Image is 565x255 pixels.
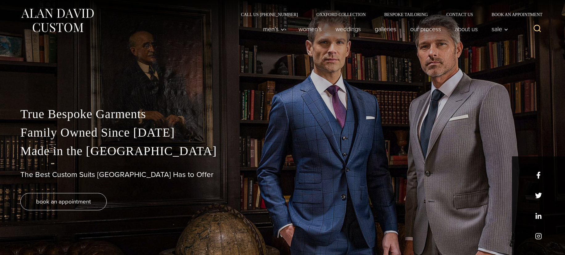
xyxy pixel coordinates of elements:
[437,12,482,17] a: Contact Us
[20,170,545,179] h1: The Best Custom Suits [GEOGRAPHIC_DATA] Has to Offer
[232,12,307,17] a: Call Us [PHONE_NUMBER]
[530,22,545,36] button: View Search Form
[292,23,329,35] a: Women’s
[20,7,94,34] img: Alan David Custom
[329,23,368,35] a: weddings
[368,23,403,35] a: Galleries
[36,197,91,206] span: book an appointment
[20,193,107,210] a: book an appointment
[256,23,512,35] nav: Primary Navigation
[403,23,448,35] a: Our Process
[482,12,545,17] a: Book an Appointment
[307,12,375,17] a: Oxxford Collection
[375,12,437,17] a: Bespoke Tailoring
[492,26,508,32] span: Sale
[232,12,545,17] nav: Secondary Navigation
[448,23,485,35] a: About Us
[20,105,545,160] p: True Bespoke Garments Family Owned Since [DATE] Made in the [GEOGRAPHIC_DATA]
[263,26,285,32] span: Men’s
